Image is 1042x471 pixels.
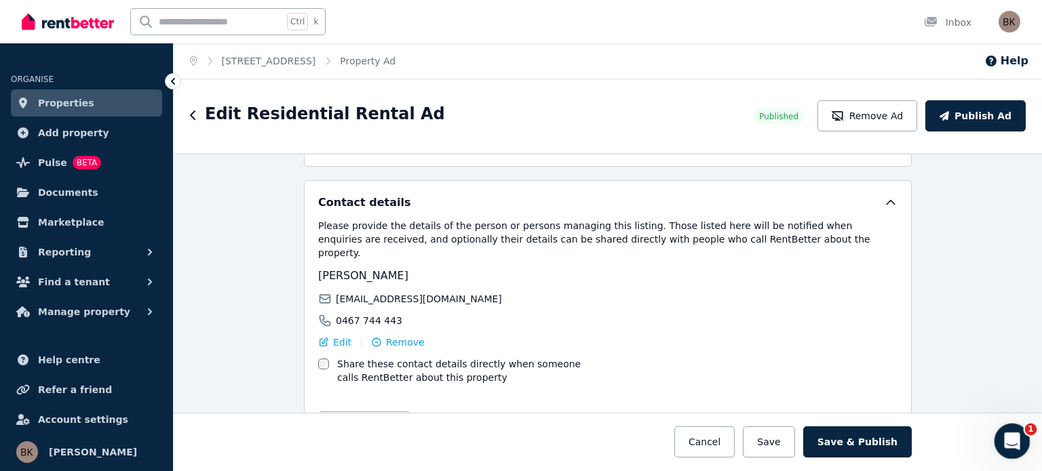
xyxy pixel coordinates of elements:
[803,426,912,457] button: Save & Publish
[743,426,794,457] button: Save
[38,382,112,398] span: Refer a friend
[11,209,162,236] a: Marketplace
[371,335,425,349] button: Remove
[999,11,1020,33] img: Benjamin Kelly
[38,125,109,141] span: Add property
[38,155,67,171] span: Pulse
[336,292,502,306] span: [EMAIL_ADDRESS][DOMAIN_NAME]
[49,444,137,460] span: [PERSON_NAME]
[38,411,128,428] span: Account settings
[38,95,94,111] span: Properties
[313,16,318,27] span: k
[318,194,411,211] h5: Contact details
[38,274,110,290] span: Find a tenant
[16,441,38,463] img: Benjamin Kelly
[11,149,162,176] a: PulseBETA
[318,269,408,282] span: [PERSON_NAME]
[995,424,1030,459] iframe: Intercom live chat
[11,179,162,206] a: Documents
[174,43,412,79] nav: Breadcrumb
[360,335,363,349] span: |
[38,352,100,368] span: Help centre
[318,411,410,434] button: Add Contact
[287,13,308,30] span: Ctrl
[924,16,971,29] div: Inbox
[11,406,162,433] a: Account settings
[759,111,798,122] span: Published
[22,12,114,32] img: RentBetter
[38,304,130,320] span: Manage property
[205,103,445,125] h1: Edit Residential Rental Ad
[11,268,162,295] button: Find a tenant
[11,75,54,84] span: ORGANISE
[337,357,604,384] label: Share these contact details directly when someone calls RentBetter about this property
[386,335,425,349] span: Remove
[11,346,162,373] a: Help centre
[222,56,316,66] a: [STREET_ADDRESS]
[318,219,898,260] p: Please provide the details of the person or persons managing this listing. Those listed here will...
[1025,424,1037,436] span: 1
[333,335,351,349] span: Edit
[817,100,917,131] button: Remove Ad
[984,53,1028,69] button: Help
[38,244,91,260] span: Reporting
[11,119,162,146] a: Add property
[11,376,162,403] a: Refer a friend
[38,214,104,230] span: Marketplace
[11,298,162,325] button: Manage property
[318,335,351,349] button: Edit
[925,100,1026,131] button: Publish Ad
[674,426,735,457] button: Cancel
[11,239,162,266] button: Reporting
[38,184,98,201] span: Documents
[336,314,402,327] span: 0467 744 443
[73,156,101,169] span: BETA
[340,56,395,66] a: Property Ad
[11,89,162,117] a: Properties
